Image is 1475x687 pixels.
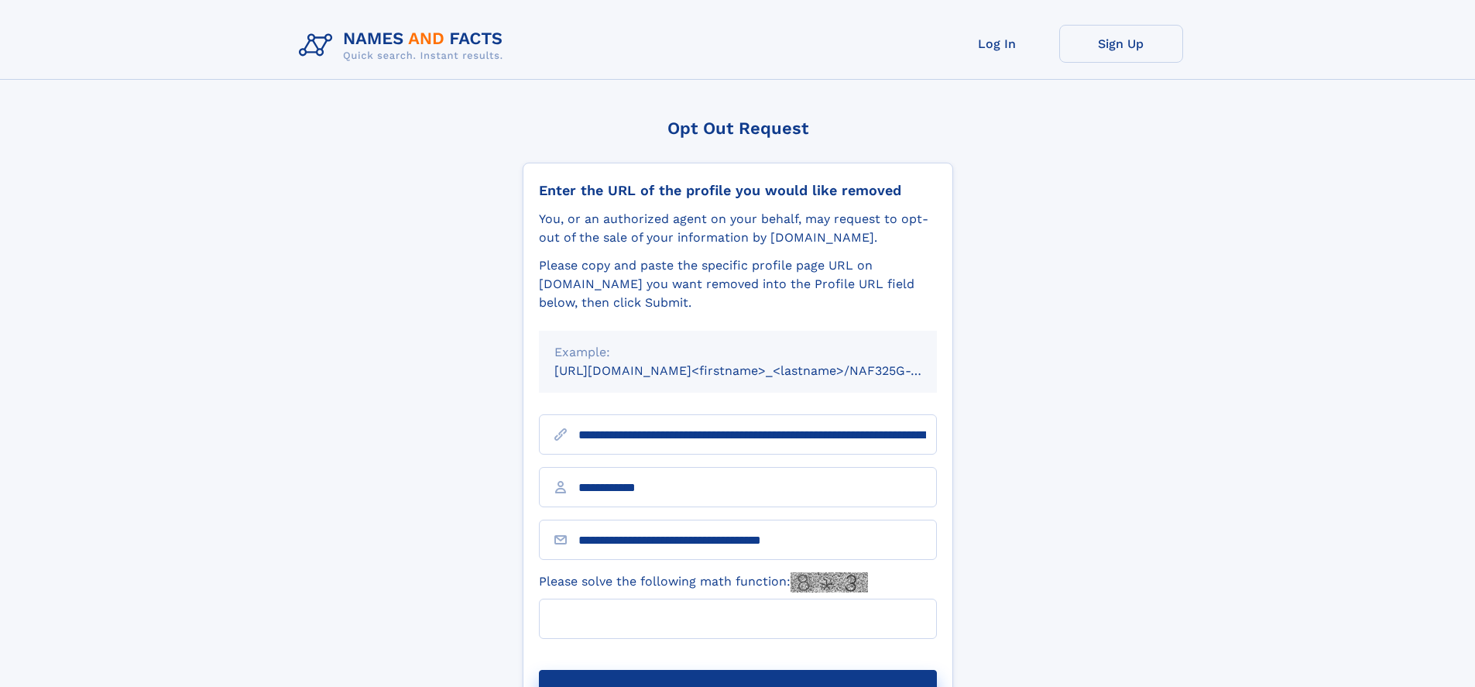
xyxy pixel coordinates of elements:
[539,210,937,247] div: You, or an authorized agent on your behalf, may request to opt-out of the sale of your informatio...
[554,363,966,378] small: [URL][DOMAIN_NAME]<firstname>_<lastname>/NAF325G-xxxxxxxx
[539,572,868,593] label: Please solve the following math function:
[539,182,937,199] div: Enter the URL of the profile you would like removed
[523,119,953,138] div: Opt Out Request
[935,25,1059,63] a: Log In
[293,25,516,67] img: Logo Names and Facts
[554,343,921,362] div: Example:
[1059,25,1183,63] a: Sign Up
[539,256,937,312] div: Please copy and paste the specific profile page URL on [DOMAIN_NAME] you want removed into the Pr...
